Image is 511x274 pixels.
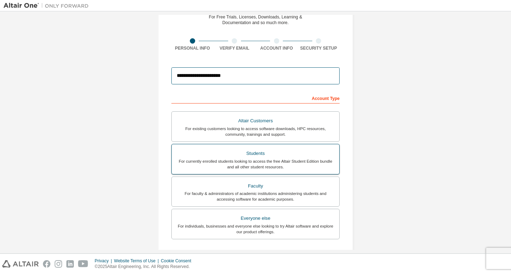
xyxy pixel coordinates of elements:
div: Account Info [255,45,298,51]
div: Account Type [171,92,340,104]
p: © 2025 Altair Engineering, Inc. All Rights Reserved. [95,264,196,270]
div: Verify Email [214,45,256,51]
div: For faculty & administrators of academic institutions administering students and accessing softwa... [176,191,335,202]
img: instagram.svg [55,260,62,268]
div: For individuals, businesses and everyone else looking to try Altair software and explore our prod... [176,223,335,235]
div: Faculty [176,181,335,191]
div: Website Terms of Use [114,258,161,264]
div: Altair Customers [176,116,335,126]
div: Personal Info [171,45,214,51]
img: linkedin.svg [66,260,74,268]
div: For currently enrolled students looking to access the free Altair Student Edition bundle and all ... [176,158,335,170]
img: youtube.svg [78,260,88,268]
img: facebook.svg [43,260,50,268]
div: Students [176,149,335,158]
div: Cookie Consent [161,258,195,264]
div: Privacy [95,258,114,264]
img: Altair One [4,2,92,9]
div: For existing customers looking to access software downloads, HPC resources, community, trainings ... [176,126,335,137]
div: Security Setup [298,45,340,51]
div: For Free Trials, Licenses, Downloads, Learning & Documentation and so much more. [209,14,302,26]
img: altair_logo.svg [2,260,39,268]
div: Everyone else [176,213,335,223]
